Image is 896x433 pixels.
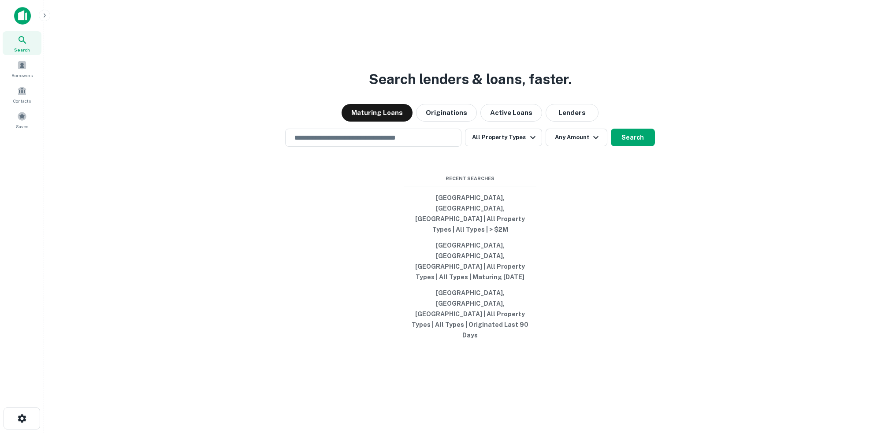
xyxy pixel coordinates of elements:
button: Originations [416,104,477,122]
span: Recent Searches [404,175,536,182]
span: Search [14,46,30,53]
button: Active Loans [480,104,542,122]
button: Lenders [546,104,599,122]
button: Any Amount [546,129,607,146]
a: Contacts [3,82,41,106]
a: Search [3,31,41,55]
a: Borrowers [3,57,41,81]
button: [GEOGRAPHIC_DATA], [GEOGRAPHIC_DATA], [GEOGRAPHIC_DATA] | All Property Types | All Types | > $2M [404,190,536,237]
a: Saved [3,108,41,132]
h3: Search lenders & loans, faster. [369,69,572,90]
button: Maturing Loans [342,104,413,122]
img: capitalize-icon.png [14,7,31,25]
button: [GEOGRAPHIC_DATA], [GEOGRAPHIC_DATA], [GEOGRAPHIC_DATA] | All Property Types | All Types | Maturi... [404,237,536,285]
span: Contacts [13,97,31,104]
span: Saved [16,123,29,130]
button: [GEOGRAPHIC_DATA], [GEOGRAPHIC_DATA], [GEOGRAPHIC_DATA] | All Property Types | All Types | Origin... [404,285,536,343]
button: Search [611,129,655,146]
span: Borrowers [11,72,33,79]
iframe: Chat Widget [852,363,896,405]
button: All Property Types [465,129,542,146]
